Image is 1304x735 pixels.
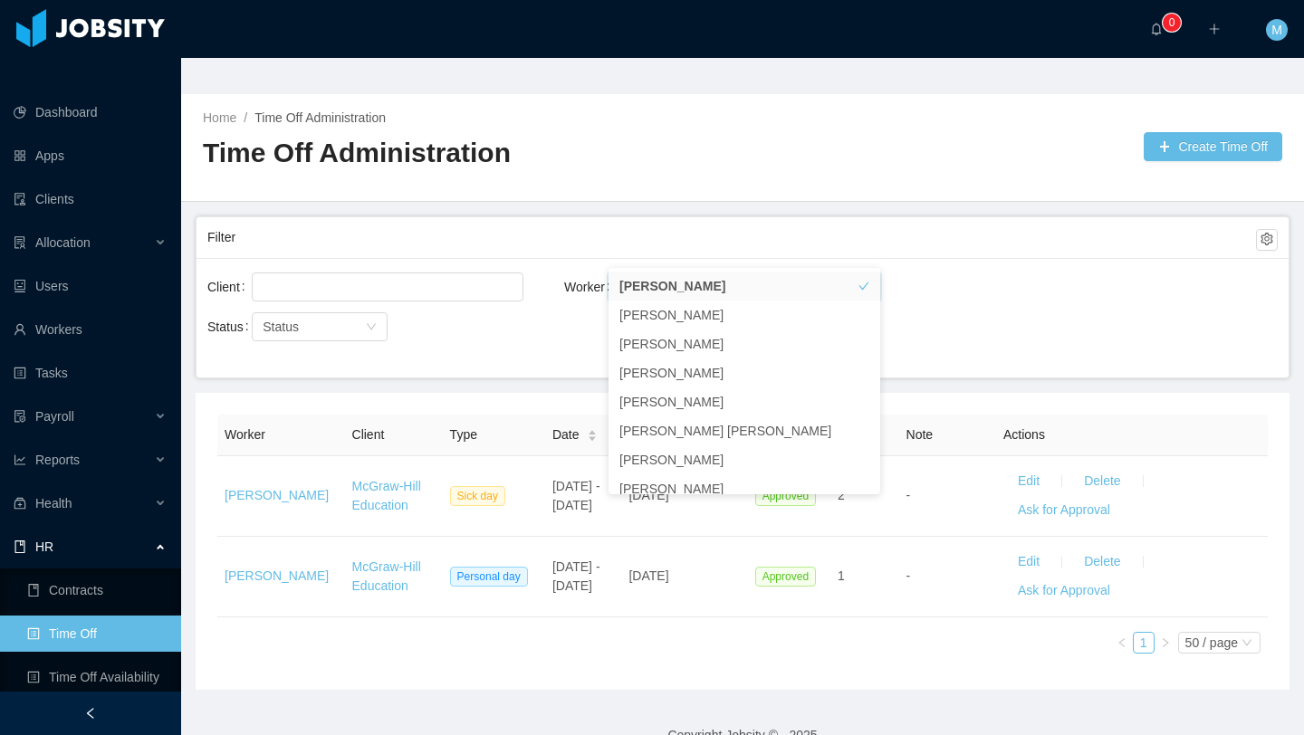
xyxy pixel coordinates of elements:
[552,425,580,444] span: Date
[755,567,816,587] span: Approved
[858,483,869,494] i: icon: check
[609,272,880,301] li: [PERSON_NAME]
[450,427,477,442] span: Type
[609,387,880,416] li: [PERSON_NAME]
[564,280,618,294] label: Worker
[35,409,74,424] span: Payroll
[203,110,236,125] a: Home
[906,488,911,502] span: -
[1160,637,1171,648] i: icon: right
[352,427,385,442] span: Client
[838,568,845,583] span: 1
[858,367,869,378] i: icon: check
[587,427,597,433] i: icon: caret-up
[858,281,869,291] i: icon: check
[1242,637,1252,650] i: icon: down
[14,236,26,249] i: icon: solution
[1134,633,1154,653] a: 1
[609,474,880,503] li: [PERSON_NAME]
[858,396,869,407] i: icon: check
[203,135,743,172] h2: Time Off Administration
[14,497,26,510] i: icon: medicine-box
[27,659,167,695] a: icon: profileTime Off Availability
[1111,632,1133,654] li: Previous Page
[609,329,880,358] li: [PERSON_NAME]
[906,427,934,442] span: Note
[838,488,845,502] span: 2
[1003,427,1045,442] span: Actions
[84,707,97,720] i: icon: left
[1133,632,1155,654] li: 1
[352,479,421,512] a: McGraw-Hill Education
[1256,229,1278,251] button: icon: setting
[906,568,911,583] span: -
[609,301,880,329] li: [PERSON_NAME]
[1003,496,1125,525] button: Ask for Approval
[207,280,253,294] label: Client
[755,486,816,506] span: Approved
[257,276,267,298] input: Client
[254,110,386,125] a: Time Off Administration
[450,567,528,587] span: Personal day
[27,572,167,608] a: icon: bookContracts
[225,568,329,583] a: [PERSON_NAME]
[352,559,421,593] a: McGraw-Hill Education
[858,425,869,436] i: icon: check
[628,488,668,502] span: [DATE]
[225,488,329,502] a: [PERSON_NAME]
[858,310,869,320] i: icon: check
[628,568,668,583] span: [DATE]
[552,559,600,593] span: [DATE] - [DATE]
[27,616,167,652] a: icon: profileTime Off
[1069,467,1135,496] button: Delete
[207,320,256,334] label: Status
[366,321,377,334] i: icon: down
[609,445,880,474] li: [PERSON_NAME]
[14,94,167,130] a: icon: pie-chartDashboard
[14,540,26,553] i: icon: book
[35,235,91,250] span: Allocation
[1003,548,1054,577] button: Edit
[1271,19,1282,41] span: M
[14,355,167,391] a: icon: profileTasks
[244,110,247,125] span: /
[858,339,869,349] i: icon: check
[14,453,26,466] i: icon: line-chart
[14,311,167,348] a: icon: userWorkers
[1003,467,1054,496] button: Edit
[207,221,1256,254] div: Filter
[450,486,505,506] span: Sick day
[858,454,869,465] i: icon: check
[609,416,880,445] li: [PERSON_NAME] [PERSON_NAME]
[1117,637,1127,648] i: icon: left
[35,539,53,554] span: HR
[263,320,299,334] span: Status
[14,138,167,174] a: icon: appstoreApps
[587,434,597,440] i: icon: caret-down
[552,479,600,512] span: [DATE] - [DATE]
[14,268,167,304] a: icon: robotUsers
[225,427,265,442] span: Worker
[35,453,80,467] span: Reports
[1155,632,1176,654] li: Next Page
[1144,132,1282,161] button: icon: plusCreate Time Off
[587,427,598,440] div: Sort
[609,358,880,387] li: [PERSON_NAME]
[14,181,167,217] a: icon: auditClients
[1069,548,1135,577] button: Delete
[35,496,72,511] span: Health
[1003,577,1125,606] button: Ask for Approval
[1185,633,1238,653] div: 50 / page
[14,410,26,423] i: icon: file-protect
